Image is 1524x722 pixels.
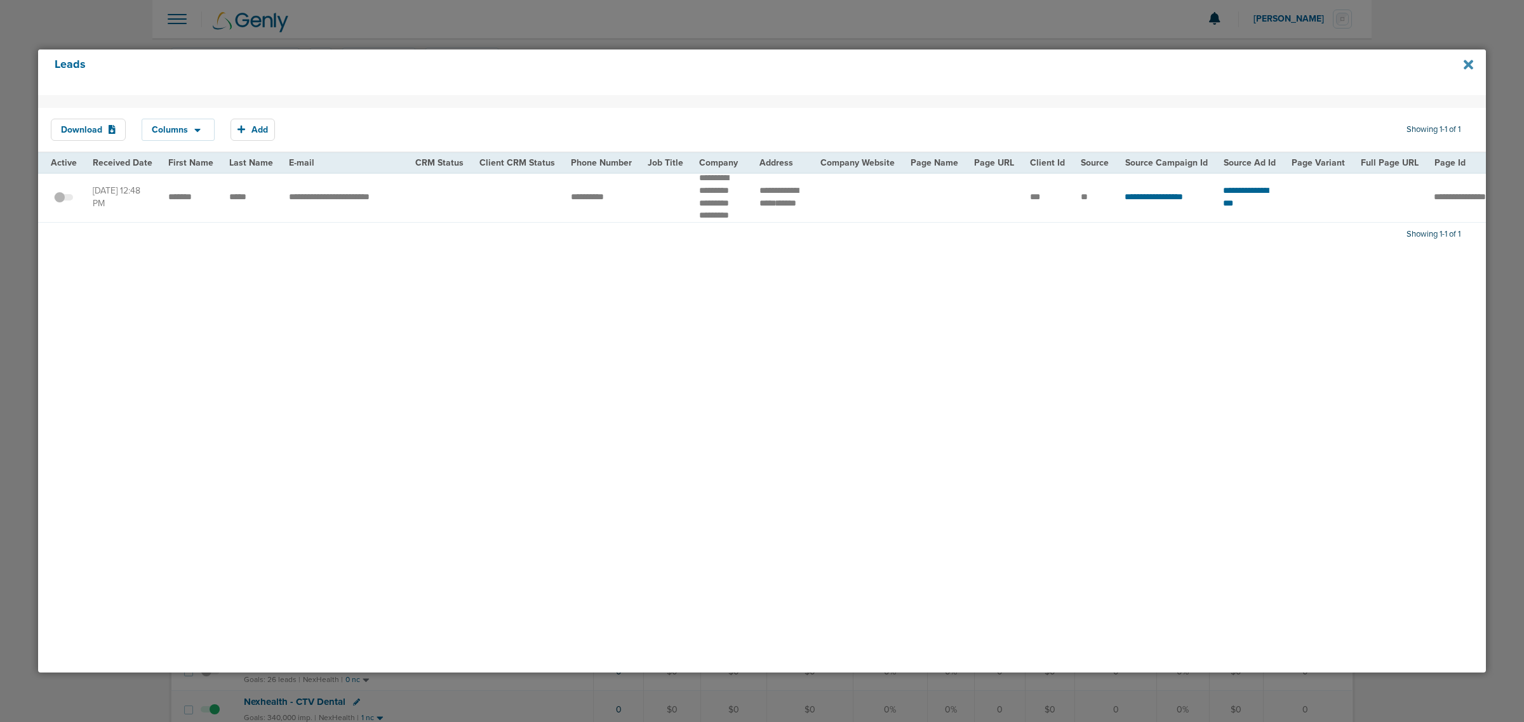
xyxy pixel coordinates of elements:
[1407,124,1460,135] span: Showing 1-1 of 1
[472,153,563,173] th: Client CRM Status
[1407,229,1460,240] span: Showing 1-1 of 1
[813,153,903,173] th: Company Website
[51,119,126,141] button: Download
[692,153,752,173] th: Company
[415,157,464,168] span: CRM Status
[1125,157,1208,168] span: Source Campaign Id
[903,153,966,173] th: Page Name
[55,58,1332,87] h4: Leads
[571,157,632,168] span: Phone Number
[251,124,268,135] span: Add
[289,157,314,168] span: E-mail
[1081,157,1109,168] span: Source
[1353,153,1426,173] th: Full Page URL
[85,172,161,222] td: [DATE] 12:48 PM
[1283,153,1353,173] th: Page Variant
[1030,157,1065,168] span: Client Id
[93,157,152,168] span: Received Date
[1224,157,1276,168] span: Source Ad Id
[51,157,77,168] span: Active
[752,153,813,173] th: Address
[640,153,692,173] th: Job Title
[152,126,188,135] span: Columns
[1426,153,1520,173] th: Page Id
[168,157,213,168] span: First Name
[974,157,1014,168] span: Page URL
[231,119,275,141] button: Add
[229,157,273,168] span: Last Name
